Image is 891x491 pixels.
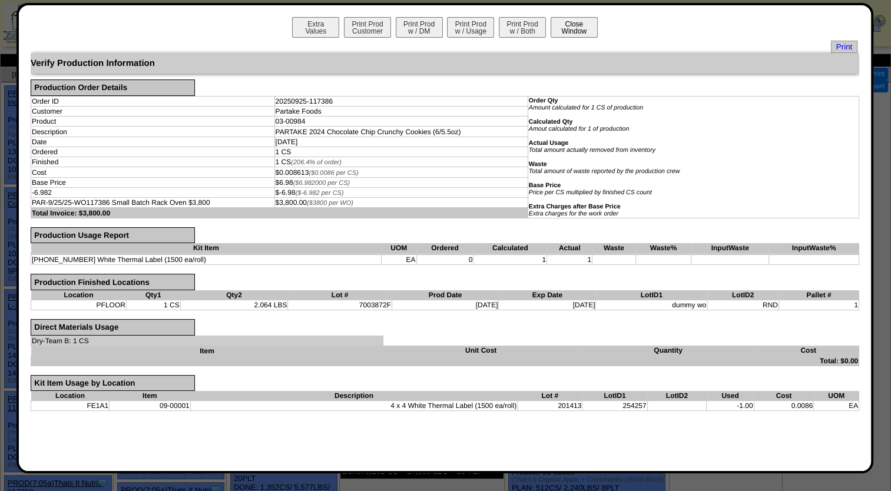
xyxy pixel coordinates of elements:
b: Actual Usage [529,140,569,147]
td: Base Price [31,177,275,187]
span: (206.4% of order) [291,159,342,166]
th: LotID1 [582,391,647,401]
td: $-6.98 [274,187,528,197]
td: [DATE] [499,300,596,310]
th: Lot # [288,290,392,300]
a: Print [831,41,857,53]
td: [PHONE_NUMBER] White Thermal Label (1500 ea/roll) [31,255,382,265]
td: Finished [31,157,275,167]
button: Print Prodw / Both [499,17,546,38]
th: Used [707,391,754,401]
b: Base Price [529,182,561,189]
button: Print ProdCustomer [344,17,391,38]
td: 1 CS [126,300,180,310]
i: Total amount actually removed from inventory [529,147,655,154]
td: 1 [547,255,592,265]
td: 4 x 4 White Thermal Label (1500 ea/roll) [190,401,517,411]
td: dummy wo [596,300,707,310]
th: InputWaste [691,243,769,253]
td: -1.00 [707,401,754,411]
td: 1 [779,300,859,310]
td: $0.008613 [274,167,528,177]
th: Unit Cost [383,346,579,356]
th: Waste% [635,243,691,253]
td: 09-00001 [110,401,191,411]
i: Total amount of waste reported by the production crew [529,168,680,175]
td: 254257 [582,401,647,411]
b: Calculated Qty [529,118,573,125]
td: RND [707,300,779,310]
a: CloseWindow [549,26,599,35]
td: 0 [416,255,473,265]
th: Qty2 [180,290,288,300]
td: 20250925-117386 [274,96,528,106]
div: Verify Production Information [31,53,859,74]
td: 7003872F [288,300,392,310]
div: Direct Materials Usage [31,319,195,336]
th: Cost [754,391,814,401]
td: 2.064 LBS [180,300,288,310]
td: PFLOOR [31,300,127,310]
th: LotID2 [647,391,707,401]
td: Date [31,137,275,147]
th: Lot # [518,391,582,401]
i: Price per CS multiplied by finished CS count [529,189,652,196]
th: Waste [592,243,635,253]
th: Item [31,346,383,356]
th: Actual [547,243,592,253]
td: Description [31,127,275,137]
td: Dry-Team B: 1 CS [31,336,383,346]
b: Extra Charges after Base Price [529,203,621,210]
span: ($-6.982 per CS) [296,190,344,197]
td: $6.98 [274,177,528,187]
th: Item [110,391,191,401]
td: 1 [473,255,547,265]
td: 0.0086 [754,401,814,411]
div: Production Usage Report [31,227,195,244]
b: Waste [529,161,547,168]
td: Ordered [31,147,275,157]
td: Cost [31,167,275,177]
th: Cost [758,346,859,356]
th: LotID2 [707,290,779,300]
i: Amount calculated for 1 CS of production [529,104,643,111]
th: Calculated [473,243,547,253]
th: Prod Date [392,290,499,300]
th: Quantity [579,346,758,356]
td: [DATE] [392,300,499,310]
td: Partake Foods [274,106,528,116]
td: -6.982 [31,187,275,197]
th: LotID1 [596,290,707,300]
th: Qty1 [126,290,180,300]
th: Description [190,391,517,401]
td: Customer [31,106,275,116]
i: Amout calculated for 1 of production [529,125,630,132]
td: EA [814,401,859,411]
td: 201413 [518,401,582,411]
th: Ordered [416,243,473,253]
th: Pallet # [779,290,859,300]
th: UOM [381,243,416,253]
th: InputWaste% [769,243,859,253]
b: Order Qty [529,97,558,104]
td: Order ID [31,96,275,106]
div: Production Order Details [31,79,195,96]
td: PAR-9/25/25-WO117386 Small Batch Rack Oven $3,800 [31,198,275,208]
td: $3,800.00 [274,198,528,208]
button: Print Prodw / DM [396,17,443,38]
th: Exp Date [499,290,596,300]
th: Location [31,391,110,401]
div: Production Finished Locations [31,274,195,290]
td: 1 CS [274,147,528,157]
th: Kit Item [31,243,382,253]
div: Kit Item Usage by Location [31,375,195,392]
td: Product [31,117,275,127]
td: EA [381,255,416,265]
td: 1 CS [274,157,528,167]
td: FE1A1 [31,401,110,411]
span: ($0.0086 per CS) [309,170,358,177]
span: ($6.982000 per CS) [293,180,350,187]
button: Print Prodw / Usage [447,17,494,38]
button: CloseWindow [551,17,598,38]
